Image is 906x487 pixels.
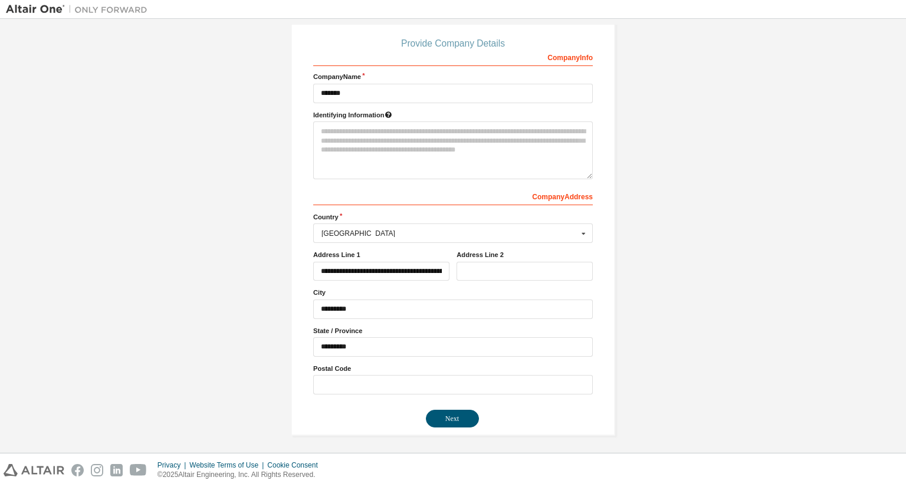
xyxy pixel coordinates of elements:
[313,288,593,297] label: City
[313,72,593,81] label: Company Name
[313,40,593,47] div: Provide Company Details
[313,364,593,373] label: Postal Code
[313,110,593,120] label: Please provide any information that will help our support team identify your company. Email and n...
[313,186,593,205] div: Company Address
[457,250,593,259] label: Address Line 2
[91,464,103,476] img: instagram.svg
[267,460,324,470] div: Cookie Consent
[426,410,479,427] button: Next
[157,460,189,470] div: Privacy
[157,470,325,480] p: © 2025 Altair Engineering, Inc. All Rights Reserved.
[71,464,84,476] img: facebook.svg
[110,464,123,476] img: linkedin.svg
[313,212,593,222] label: Country
[4,464,64,476] img: altair_logo.svg
[6,4,153,15] img: Altair One
[130,464,147,476] img: youtube.svg
[189,460,267,470] div: Website Terms of Use
[313,326,593,335] label: State / Province
[321,230,578,237] div: [GEOGRAPHIC_DATA]
[313,250,449,259] label: Address Line 1
[313,47,593,66] div: Company Info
